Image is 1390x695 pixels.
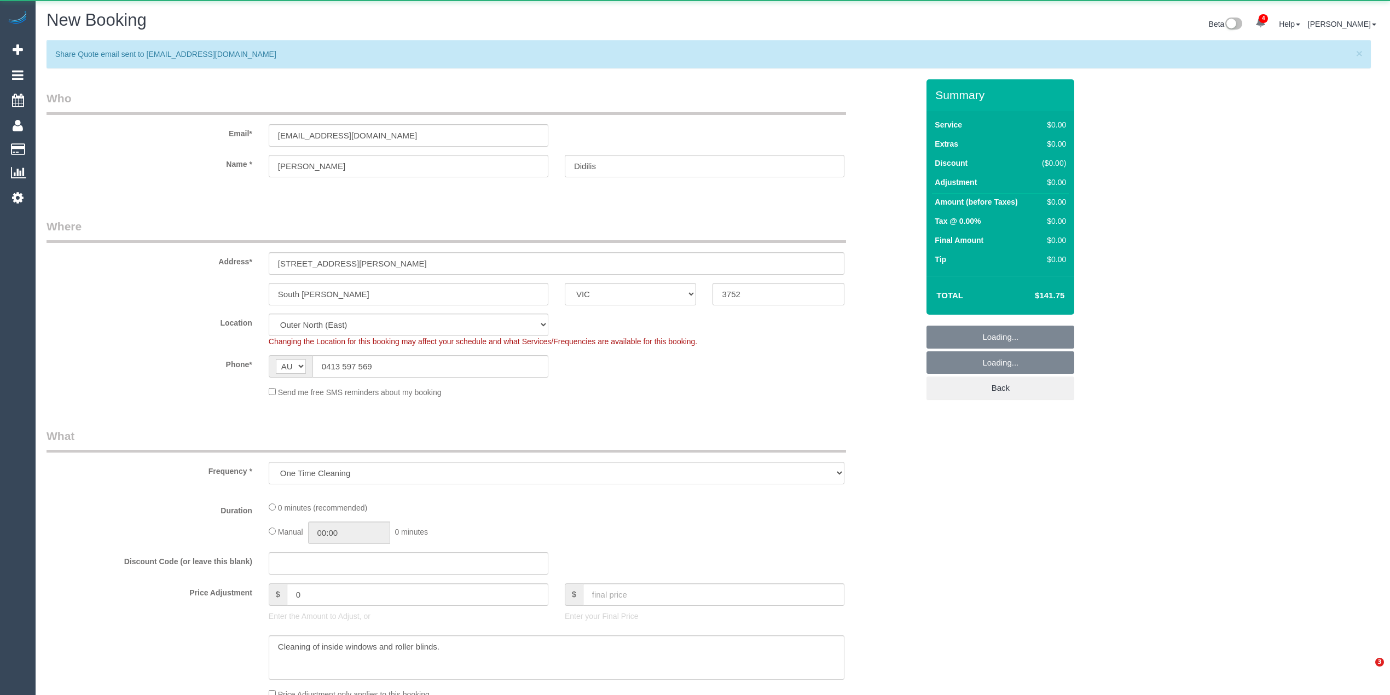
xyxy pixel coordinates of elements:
[935,235,983,246] label: Final Amount
[269,337,697,346] span: Changing the Location for this booking may affect your schedule and what Services/Frequencies are...
[38,552,260,567] label: Discount Code (or leave this blank)
[1002,291,1064,300] h4: $141.75
[7,11,28,26] img: Automaid Logo
[269,283,548,305] input: Suburb*
[1037,254,1066,265] div: $0.00
[38,462,260,477] label: Frequency *
[1353,658,1379,684] iframe: Intercom live chat
[565,611,844,622] p: Enter your Final Price
[269,124,548,147] input: Email*
[1209,20,1243,28] a: Beta
[1259,14,1268,23] span: 4
[565,155,844,177] input: Last Name*
[38,501,260,516] label: Duration
[935,119,962,130] label: Service
[38,583,260,598] label: Price Adjustment
[935,89,1069,101] h3: Summary
[395,528,428,536] span: 0 minutes
[38,314,260,328] label: Location
[1037,235,1066,246] div: $0.00
[936,291,963,300] strong: Total
[565,583,583,606] span: $
[1224,18,1242,32] img: New interface
[312,355,548,378] input: Phone*
[935,158,968,169] label: Discount
[1037,216,1066,227] div: $0.00
[1356,47,1363,60] span: ×
[269,611,548,622] p: Enter the Amount to Adjust, or
[47,218,846,243] legend: Where
[278,528,303,536] span: Manual
[583,583,844,606] input: final price
[1037,196,1066,207] div: $0.00
[1037,119,1066,130] div: $0.00
[1356,48,1363,59] button: Close
[47,10,147,30] span: New Booking
[38,252,260,267] label: Address*
[1037,138,1066,149] div: $0.00
[1250,11,1271,35] a: 4
[55,49,1351,60] p: Share Quote email sent to [EMAIL_ADDRESS][DOMAIN_NAME]
[935,216,981,227] label: Tax @ 0.00%
[1375,658,1384,667] span: 3
[713,283,844,305] input: Post Code*
[1279,20,1300,28] a: Help
[935,177,977,188] label: Adjustment
[47,90,846,115] legend: Who
[278,388,442,397] span: Send me free SMS reminders about my booking
[38,355,260,370] label: Phone*
[269,583,287,606] span: $
[269,155,548,177] input: First Name*
[935,254,946,265] label: Tip
[38,124,260,139] label: Email*
[935,138,958,149] label: Extras
[926,377,1074,399] a: Back
[1037,177,1066,188] div: $0.00
[1308,20,1376,28] a: [PERSON_NAME]
[1037,158,1066,169] div: ($0.00)
[935,196,1017,207] label: Amount (before Taxes)
[47,428,846,453] legend: What
[278,503,367,512] span: 0 minutes (recommended)
[38,155,260,170] label: Name *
